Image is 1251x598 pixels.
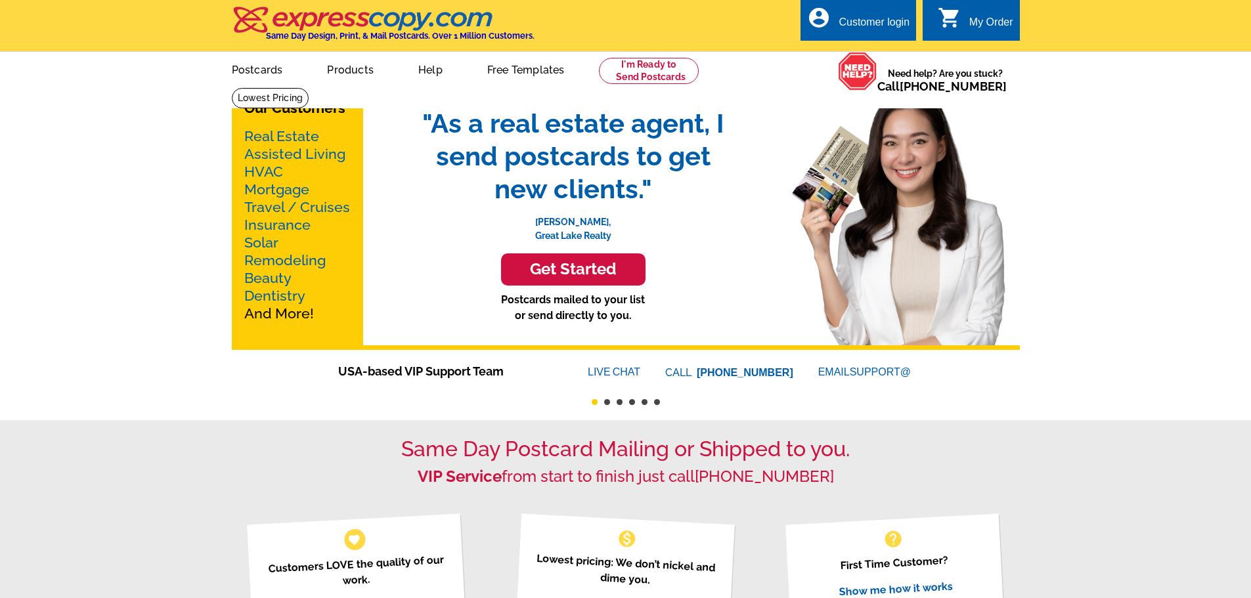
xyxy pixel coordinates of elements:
button: 3 of 6 [617,399,623,405]
a: Dentistry [244,288,305,304]
a: [PHONE_NUMBER] [697,367,793,378]
font: LIVE [588,364,613,380]
button: 6 of 6 [654,399,660,405]
p: Lowest pricing: We don’t nickel and dime you. [533,550,718,591]
a: HVAC [244,163,283,180]
div: My Order [969,16,1013,35]
p: First Time Customer? [802,550,987,576]
a: Insurance [244,217,311,233]
span: "As a real estate agent, I send postcards to get new clients." [409,107,737,205]
strong: VIP Service [418,467,502,486]
a: Postcards [211,53,304,84]
h4: Same Day Design, Print, & Mail Postcards. Over 1 Million Customers. [266,31,535,41]
font: SUPPORT@ [850,364,913,380]
i: shopping_cart [938,6,961,30]
img: help [838,52,877,91]
a: Help [397,53,464,84]
a: account_circle Customer login [807,14,910,31]
h3: Get Started [517,260,629,279]
h2: from start to finish just call [232,467,1020,486]
a: Get Started [409,253,737,286]
a: [PHONE_NUMBER] [695,467,834,486]
a: Travel / Cruises [244,199,350,215]
span: monetization_on [617,528,638,549]
a: [PHONE_NUMBER] [900,79,1007,93]
a: Remodeling [244,252,326,268]
button: 5 of 6 [642,399,647,405]
span: Need help? Are you stuck? [877,67,1013,93]
a: EMAILSUPPORT@ [818,366,913,377]
span: help [883,528,904,549]
font: CALL [665,365,693,381]
p: [PERSON_NAME], Great Lake Realty [409,205,737,243]
span: USA-based VIP Support Team [338,362,548,380]
p: Customers LOVE the quality of our work. [263,551,449,593]
a: shopping_cart My Order [938,14,1013,31]
button: 4 of 6 [629,399,635,405]
a: Mortgage [244,181,309,198]
a: Real Estate [244,128,319,144]
a: Assisted Living [244,146,345,162]
a: LIVECHAT [588,366,640,377]
span: favorite [347,532,361,546]
h1: Same Day Postcard Mailing or Shipped to you. [232,437,1020,461]
div: Customer login [839,16,910,35]
i: account_circle [807,6,831,30]
a: Show me how it works [839,580,953,598]
a: Free Templates [466,53,586,84]
a: Same Day Design, Print, & Mail Postcards. Over 1 Million Customers. [232,16,535,41]
a: Products [306,53,395,84]
p: Postcards mailed to your list or send directly to you. [409,292,737,324]
button: 2 of 6 [604,399,610,405]
span: Call [877,79,1007,93]
button: 1 of 6 [592,399,598,405]
p: And More! [244,127,351,322]
a: Beauty [244,270,292,286]
a: Solar [244,234,278,251]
